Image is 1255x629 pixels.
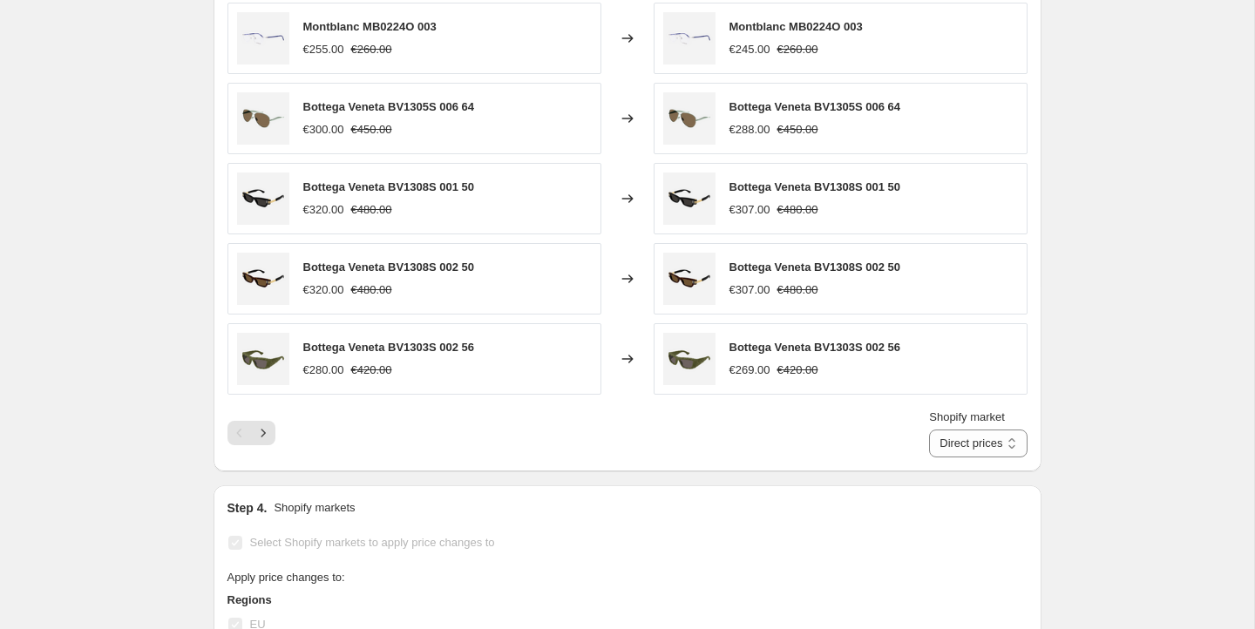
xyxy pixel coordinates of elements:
[303,20,437,33] span: Montblanc MB0224O 003
[250,536,495,549] span: Select Shopify markets to apply price changes to
[227,571,345,584] span: Apply price changes to:
[663,92,716,145] img: 9352_80x.png
[227,592,559,609] h3: Regions
[303,121,344,139] div: €300.00
[777,41,818,58] strike: €260.00
[777,121,818,139] strike: €450.00
[303,41,344,58] div: €255.00
[227,421,275,445] nav: Pagination
[777,201,818,219] strike: €480.00
[303,362,344,379] div: €280.00
[351,121,392,139] strike: €450.00
[251,421,275,445] button: Next
[237,12,289,64] img: 9416_80x.png
[303,180,475,193] span: Bottega Veneta BV1308S 001 50
[777,362,818,379] strike: €420.00
[274,499,355,517] p: Shopify markets
[929,410,1005,423] span: Shopify market
[351,41,392,58] strike: €260.00
[729,100,901,113] span: Bottega Veneta BV1305S 006 64
[303,281,344,299] div: €320.00
[351,281,392,299] strike: €480.00
[237,92,289,145] img: 9352_80x.png
[303,100,475,113] span: Bottega Veneta BV1305S 006 64
[729,281,770,299] div: €307.00
[729,362,770,379] div: €269.00
[729,201,770,219] div: €307.00
[663,12,716,64] img: 9416_80x.png
[303,341,475,354] span: Bottega Veneta BV1303S 002 56
[777,281,818,299] strike: €480.00
[729,20,863,33] span: Montblanc MB0224O 003
[729,260,901,274] span: Bottega Veneta BV1308S 002 50
[351,362,392,379] strike: €420.00
[663,172,716,225] img: 9353_80x.png
[237,172,289,225] img: 9353_80x.png
[729,180,901,193] span: Bottega Veneta BV1308S 001 50
[729,121,770,139] div: €288.00
[663,253,716,305] img: 9354_80x.png
[303,201,344,219] div: €320.00
[663,333,716,385] img: 9347_80x.png
[227,499,268,517] h2: Step 4.
[351,201,392,219] strike: €480.00
[303,260,475,274] span: Bottega Veneta BV1308S 002 50
[729,41,770,58] div: €245.00
[237,253,289,305] img: 9354_80x.png
[237,333,289,385] img: 9347_80x.png
[729,341,901,354] span: Bottega Veneta BV1303S 002 56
